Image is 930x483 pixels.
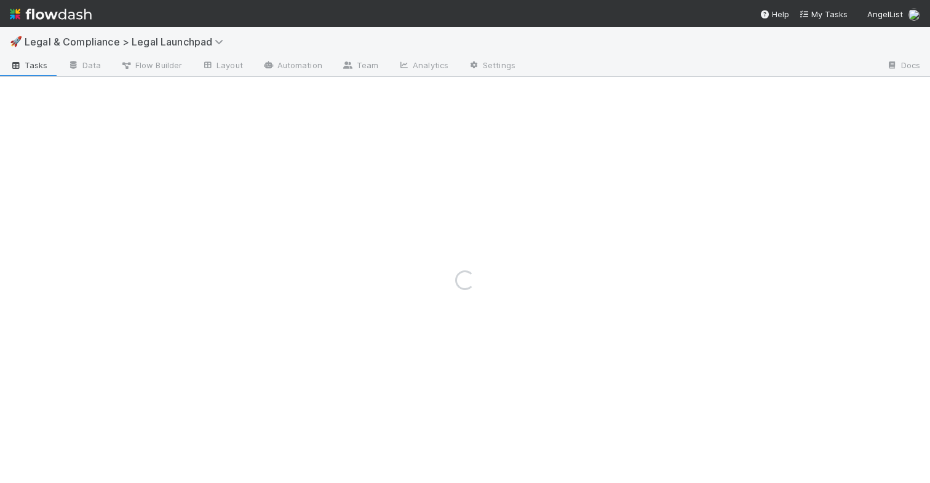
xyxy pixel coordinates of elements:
a: Data [58,57,111,76]
a: Analytics [388,57,458,76]
span: AngelList [867,9,903,19]
a: Settings [458,57,525,76]
img: logo-inverted-e16ddd16eac7371096b0.svg [10,4,92,25]
span: Flow Builder [121,59,182,71]
a: Layout [192,57,253,76]
img: avatar_6811aa62-070e-4b0a-ab85-15874fb457a1.png [908,9,920,21]
span: 🚀 [10,36,22,47]
div: Help [760,8,789,20]
a: Team [332,57,388,76]
a: Flow Builder [111,57,192,76]
span: My Tasks [799,9,848,19]
a: Automation [253,57,332,76]
a: Docs [876,57,930,76]
a: My Tasks [799,8,848,20]
span: Tasks [10,59,48,71]
span: Legal & Compliance > Legal Launchpad [25,36,229,48]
